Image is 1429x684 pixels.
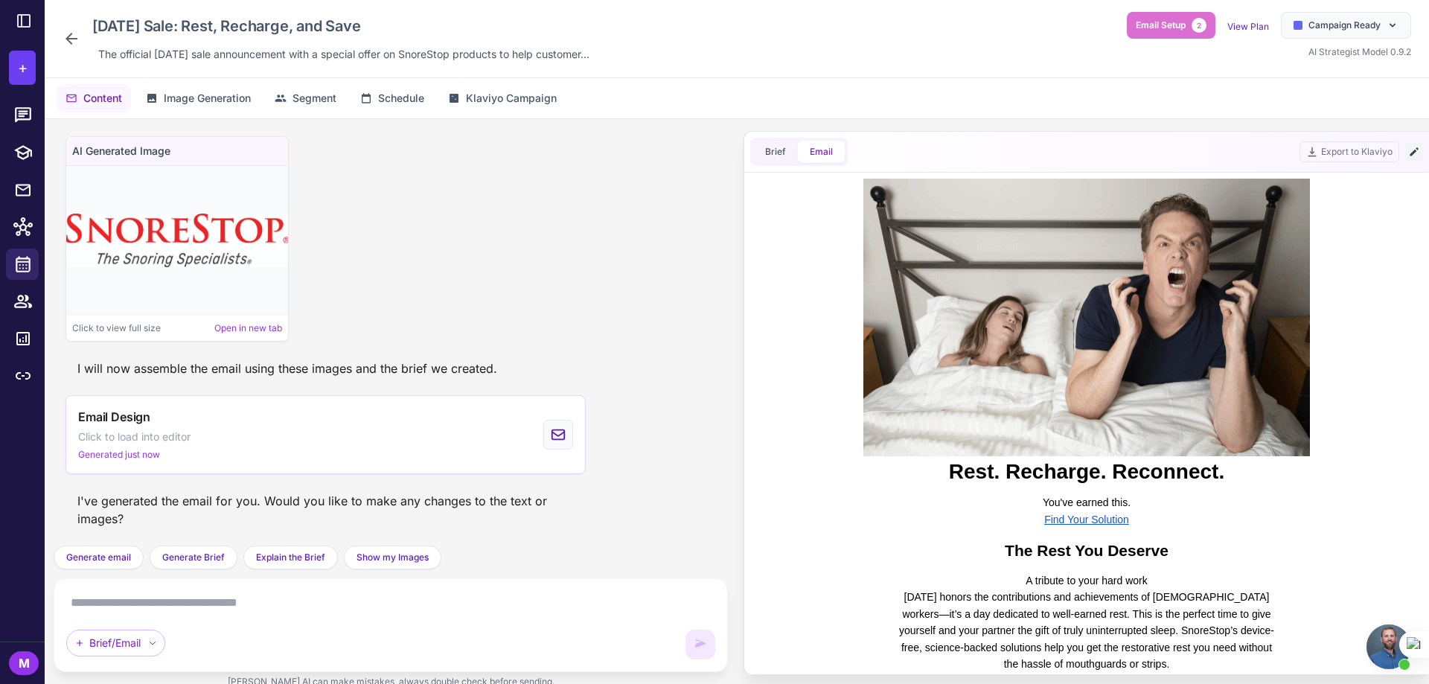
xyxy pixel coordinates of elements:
[92,43,595,65] div: Click to edit description
[125,316,512,332] p: You've earned this.
[1192,18,1206,33] span: 2
[125,394,512,410] p: A tribute to your hard work
[125,364,512,380] h2: The Rest You Deserve
[753,141,798,163] button: Brief
[1308,19,1381,32] span: Campaign Ready
[65,354,509,383] div: I will now assemble the email using these images and the brief we created.
[344,546,441,569] button: Show my Images
[214,322,282,335] a: Open in new tab
[351,84,433,112] button: Schedule
[86,12,595,40] div: Click to edit campaign name
[125,285,512,301] h1: Rest. Recharge. Reconnect.
[1405,143,1423,161] button: Edit Email
[1136,19,1186,32] span: Email Setup
[72,143,282,159] h4: AI Generated Image
[66,214,290,266] img: AI Generated Image
[1366,624,1411,669] a: Open chat
[378,90,424,106] span: Schedule
[150,546,237,569] button: Generate Brief
[164,90,251,106] span: Image Generation
[162,551,225,564] span: Generate Brief
[54,546,144,569] button: Generate email
[292,90,336,106] span: Segment
[1308,46,1411,57] span: AI Strategist Model 0.9.2
[137,84,260,112] button: Image Generation
[9,651,39,675] div: M
[78,408,150,426] span: Email Design
[357,551,429,564] span: Show my Images
[66,630,165,656] div: Brief/Email
[1127,12,1215,39] button: Email Setup2
[125,410,512,493] p: [DATE] honors the contributions and achievements of [DEMOGRAPHIC_DATA] workers—it’s a day dedicat...
[78,448,160,461] span: Generated just now
[256,551,325,564] span: Explain the Brief
[439,84,566,112] button: Klaviyo Campaign
[466,90,557,106] span: Klaviyo Campaign
[243,546,338,569] button: Explain the Brief
[9,51,36,85] button: +
[57,84,131,112] button: Content
[798,141,845,163] button: Email
[98,46,589,63] span: The official [DATE] sale announcement with a special offer on SnoreStop products to help customer...
[18,57,28,79] span: +
[276,335,361,347] a: Find Your Solution
[266,84,345,112] button: Segment
[72,322,161,335] span: Click to view full size
[1227,21,1269,32] a: View Plan
[65,486,586,534] div: I've generated the email for you. Would you like to make any changes to the text or images?
[78,429,191,445] span: Click to load into editor
[1299,141,1399,162] button: Export to Klaviyo
[83,90,122,106] span: Content
[66,551,131,564] span: Generate email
